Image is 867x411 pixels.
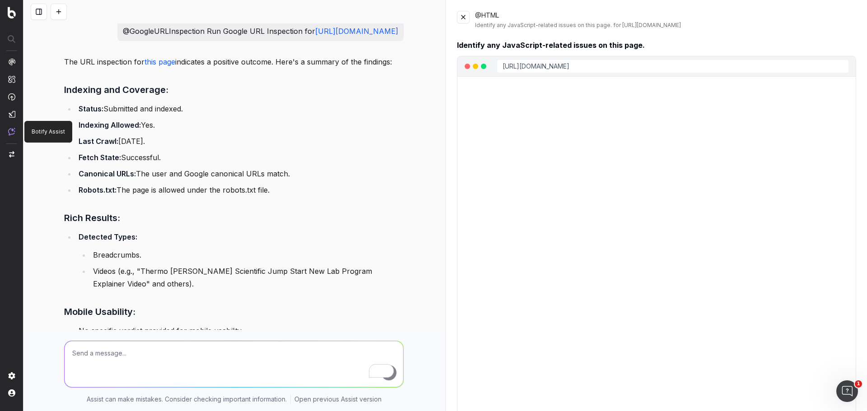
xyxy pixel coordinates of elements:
img: Setting [8,372,15,379]
img: Analytics [8,58,15,65]
strong: Robots.txt: [79,185,117,194]
li: Yes. [76,119,404,131]
img: Studio [8,111,15,118]
a: Open previous Assist version [294,395,382,404]
p: The URL inspection for indicates a positive outcome. Here's a summary of the findings: [64,55,404,68]
img: Intelligence [8,75,15,83]
a: [URL][DOMAIN_NAME] [315,27,398,36]
li: The page is allowed under the robots.txt file. [76,184,404,196]
span: 1 [855,380,862,388]
img: Activation [8,93,15,101]
img: Botify logo [8,7,16,18]
p: Botify Assist [32,128,65,135]
img: Switch project [9,151,14,157]
p: @GoogleURLInspection Run Google URL Inspection for [123,25,398,37]
li: Breadcrumbs. [90,249,404,261]
h3: Indexing and Coverage: [64,83,404,97]
img: Assist [8,128,15,135]
div: @HTML [475,11,857,29]
textarea: To enrich screen reader interactions, please activate Accessibility in Grammarly extension settings [65,341,403,387]
strong: Status: [79,104,103,113]
img: My account [8,389,15,397]
div: Identify any JavaScript-related issues on this page. for [URL][DOMAIN_NAME] [475,22,857,29]
a: this page [144,57,175,66]
strong: Fetch State: [79,153,121,162]
strong: Last Crawl: [79,137,118,146]
iframe: Intercom live chat [836,380,858,402]
li: Successful. [76,151,404,164]
li: Submitted and indexed. [76,102,404,115]
strong: Canonical URLs: [79,169,136,178]
li: The user and Google canonical URLs match. [76,167,404,180]
li: No specific verdict provided for mobile usability. [76,324,404,337]
strong: Indexing Allowed: [79,120,141,129]
strong: Detected Types: [79,232,137,241]
li: Videos (e.g., "Thermo [PERSON_NAME] Scientific Jump Start New Lab Program Explainer Video" and ot... [90,265,404,290]
h3: Mobile Usability: [64,305,404,319]
div: Identify any JavaScript-related issues on this page. [457,40,857,51]
li: [DATE]. [76,135,404,148]
h3: Rich Results: [64,211,404,225]
p: Assist can make mistakes. Consider checking important information. [87,395,287,404]
a: [URL][DOMAIN_NAME] [503,62,569,70]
